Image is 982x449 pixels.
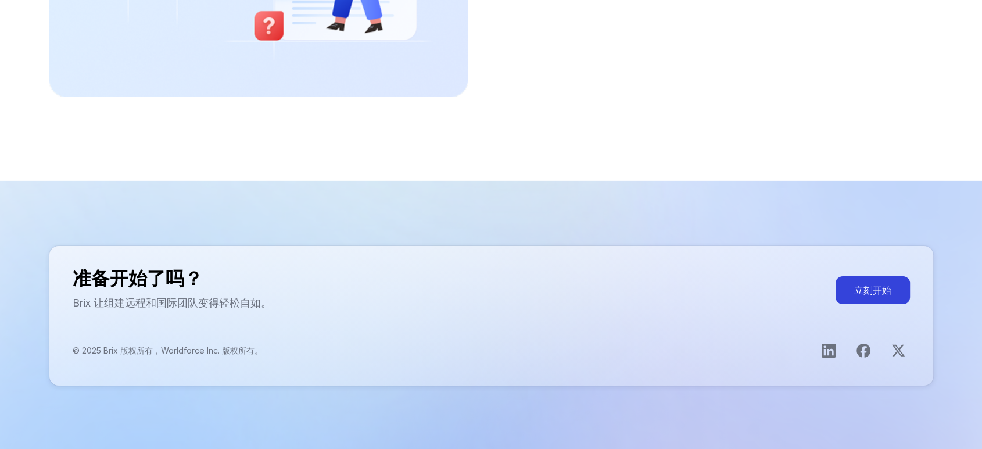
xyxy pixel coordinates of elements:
[836,276,910,304] button: 立刻开始
[73,269,271,288] h2: 准备开始了吗？
[73,295,271,311] p: Brix 让组建远程和国际团队变得轻松自如。
[73,345,263,357] p: © 2025 Brix 版权所有，Worldforce Inc. 版权所有。
[852,339,875,362] a: 打开Facebook页面
[887,339,910,362] a: 打开X主页
[817,339,840,362] a: 打开LinkedIn主页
